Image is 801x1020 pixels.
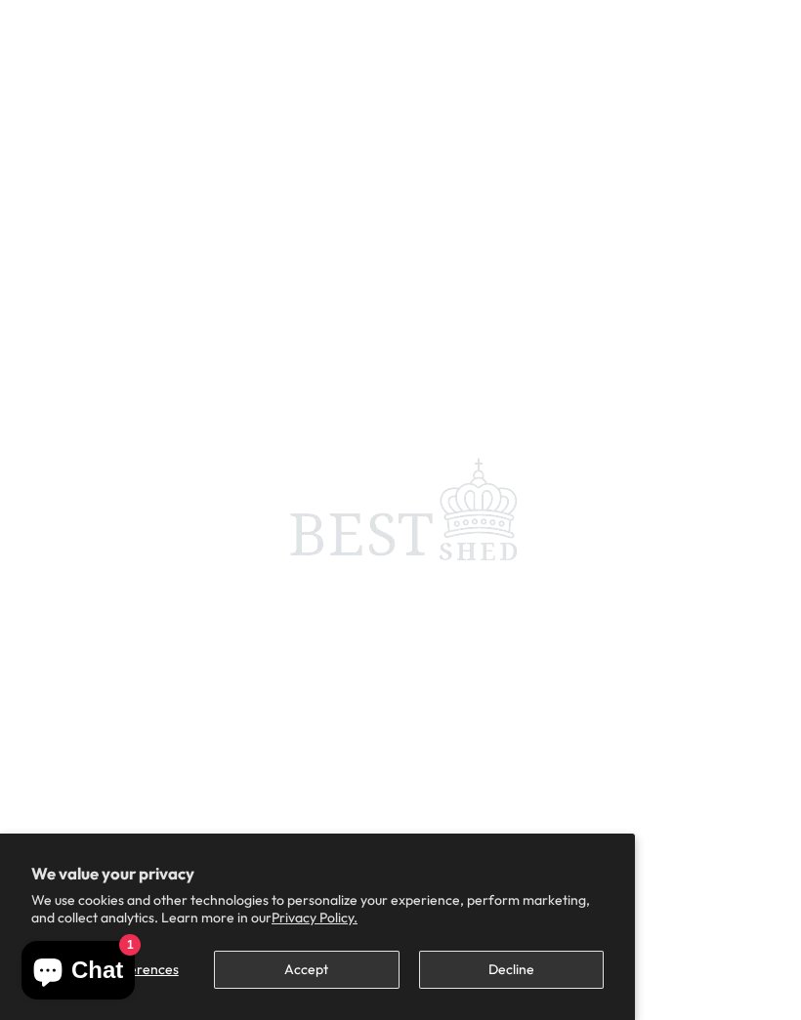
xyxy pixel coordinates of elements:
p: We use cookies and other technologies to personalize your experience, perform marketing, and coll... [31,891,604,926]
h2: We value your privacy [31,865,604,882]
button: Decline [419,951,604,989]
button: Accept [214,951,399,989]
a: Privacy Policy. [272,909,358,926]
inbox-online-store-chat: Shopify online store chat [16,941,141,1004]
